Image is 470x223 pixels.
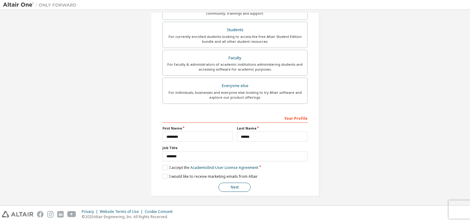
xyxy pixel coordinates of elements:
[82,214,176,219] p: © 2025 Altair Engineering, Inc. All Rights Reserved.
[166,90,304,100] div: For individuals, businesses and everyone else looking to try Altair software and explore our prod...
[2,211,33,218] img: altair_logo.svg
[162,113,308,123] div: Your Profile
[166,62,304,72] div: For faculty & administrators of academic institutions administering students and accessing softwa...
[218,183,251,192] button: Next
[162,126,233,131] label: First Name
[162,145,308,150] label: Job Title
[57,211,64,218] img: linkedin.svg
[237,126,308,131] label: Last Name
[47,211,54,218] img: instagram.svg
[166,54,304,62] div: Faculty
[162,174,258,179] label: I would like to receive marketing emails from Altair
[145,209,176,214] div: Cookie Consent
[67,211,76,218] img: youtube.svg
[162,165,258,170] label: I accept the
[166,82,304,90] div: Everyone else
[37,211,43,218] img: facebook.svg
[3,2,80,8] img: Altair One
[100,209,145,214] div: Website Terms of Use
[166,34,304,44] div: For currently enrolled students looking to access the free Altair Student Edition bundle and all ...
[166,26,304,34] div: Students
[82,209,100,214] div: Privacy
[190,165,258,170] a: Academic End-User License Agreement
